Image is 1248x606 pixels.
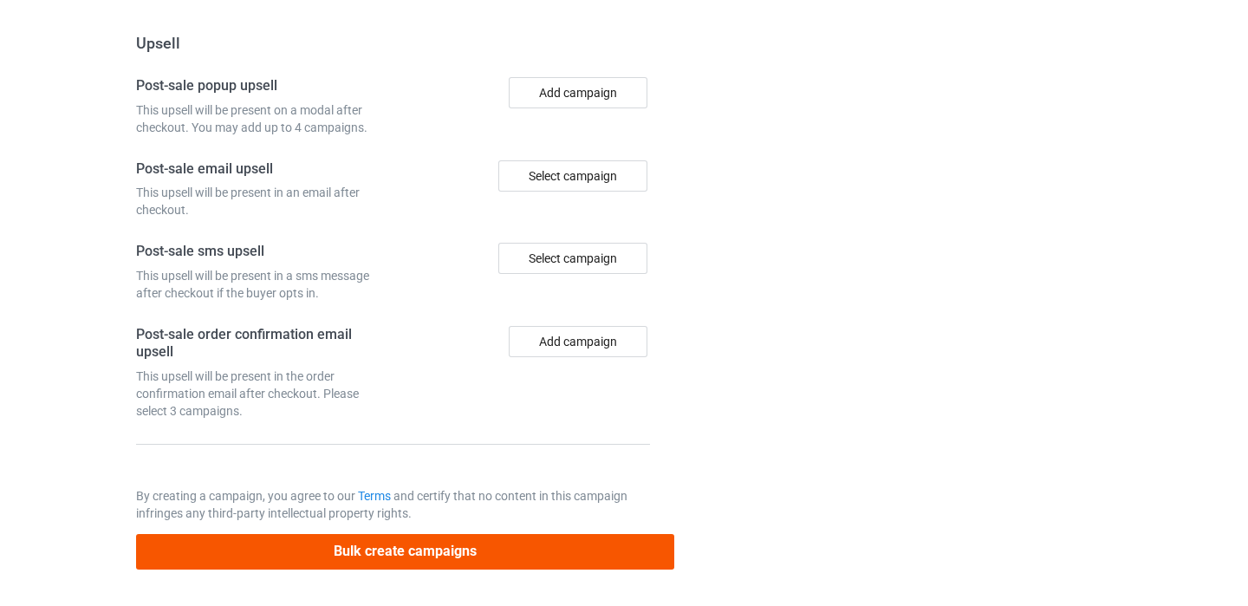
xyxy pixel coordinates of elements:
h4: Post-sale sms upsell [136,243,387,261]
div: Select campaign [498,160,647,192]
div: This upsell will be present in the order confirmation email after checkout. Please select 3 campa... [136,368,387,420]
h4: Post-sale email upsell [136,160,387,179]
a: Terms [358,489,391,503]
div: This upsell will be present on a modal after checkout. You may add up to 4 campaigns. [136,101,387,136]
h4: Post-sale popup upsell [136,77,387,95]
div: This upsell will be present in an email after checkout. [136,184,387,218]
button: Bulk create campaigns [136,534,675,570]
h4: Post-sale order confirmation email upsell [136,326,387,362]
button: Add campaign [509,77,647,108]
div: This upsell will be present in a sms message after checkout if the buyer opts in. [136,267,387,302]
h3: Upsell [136,33,651,53]
button: Add campaign [509,326,647,357]
p: By creating a campaign, you agree to our and certify that no content in this campaign infringes a... [136,487,651,522]
div: Select campaign [498,243,647,274]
